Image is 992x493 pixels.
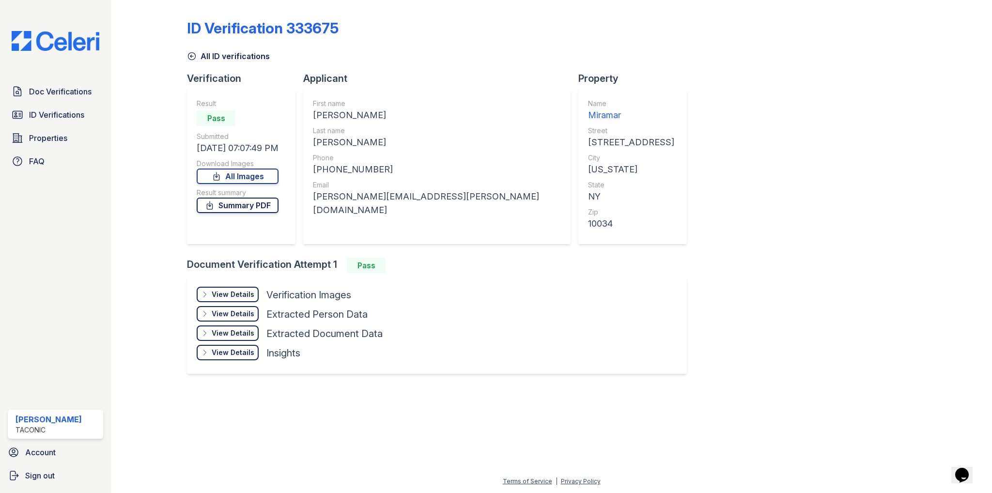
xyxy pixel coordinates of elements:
[29,109,84,121] span: ID Verifications
[951,454,982,483] iframe: chat widget
[25,447,56,458] span: Account
[187,72,303,85] div: Verification
[588,136,674,149] div: [STREET_ADDRESS]
[212,328,254,338] div: View Details
[313,136,561,149] div: [PERSON_NAME]
[212,290,254,299] div: View Details
[8,82,103,101] a: Doc Verifications
[347,258,386,273] div: Pass
[25,470,55,481] span: Sign out
[212,348,254,357] div: View Details
[313,163,561,176] div: [PHONE_NUMBER]
[578,72,695,85] div: Property
[313,180,561,190] div: Email
[266,327,383,340] div: Extracted Document Data
[313,108,561,122] div: [PERSON_NAME]
[313,126,561,136] div: Last name
[588,217,674,231] div: 10034
[187,258,695,273] div: Document Verification Attempt 1
[15,414,82,425] div: [PERSON_NAME]
[303,72,578,85] div: Applicant
[556,478,558,485] div: |
[212,309,254,319] div: View Details
[187,19,339,37] div: ID Verification 333675
[29,86,92,97] span: Doc Verifications
[197,110,235,126] div: Pass
[503,478,552,485] a: Terms of Service
[588,190,674,203] div: NY
[4,31,107,51] img: CE_Logo_Blue-a8612792a0a2168367f1c8372b55b34899dd931a85d93a1a3d3e32e68fde9ad4.png
[588,126,674,136] div: Street
[29,132,67,144] span: Properties
[313,190,561,217] div: [PERSON_NAME][EMAIL_ADDRESS][PERSON_NAME][DOMAIN_NAME]
[588,207,674,217] div: Zip
[197,188,279,198] div: Result summary
[313,99,561,108] div: First name
[29,155,45,167] span: FAQ
[197,141,279,155] div: [DATE] 07:07:49 PM
[197,132,279,141] div: Submitted
[588,99,674,108] div: Name
[266,346,300,360] div: Insights
[588,99,674,122] a: Name Miramar
[15,425,82,435] div: Taconic
[266,288,351,302] div: Verification Images
[197,159,279,169] div: Download Images
[561,478,601,485] a: Privacy Policy
[187,50,270,62] a: All ID verifications
[8,105,103,124] a: ID Verifications
[588,163,674,176] div: [US_STATE]
[588,180,674,190] div: State
[4,443,107,462] a: Account
[266,308,368,321] div: Extracted Person Data
[197,198,279,213] a: Summary PDF
[8,152,103,171] a: FAQ
[197,169,279,184] a: All Images
[588,153,674,163] div: City
[4,466,107,485] a: Sign out
[588,108,674,122] div: Miramar
[8,128,103,148] a: Properties
[197,99,279,108] div: Result
[313,153,561,163] div: Phone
